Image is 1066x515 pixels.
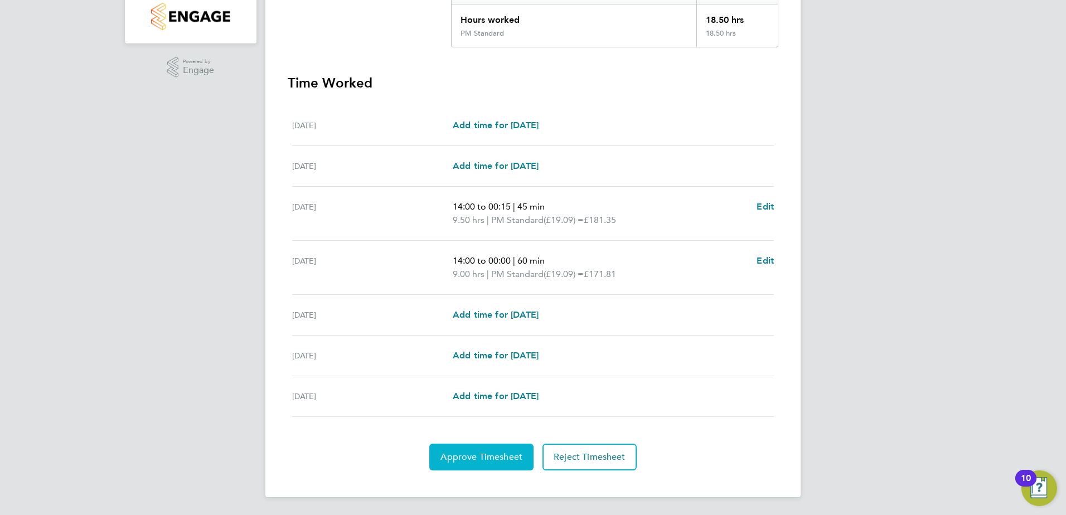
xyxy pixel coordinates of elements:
[554,451,626,463] span: Reject Timesheet
[517,201,545,212] span: 45 min
[452,4,696,29] div: Hours worked
[292,200,453,227] div: [DATE]
[292,349,453,362] div: [DATE]
[757,254,774,268] a: Edit
[292,159,453,173] div: [DATE]
[453,159,539,173] a: Add time for [DATE]
[453,215,484,225] span: 9.50 hrs
[429,444,534,470] button: Approve Timesheet
[453,119,539,132] a: Add time for [DATE]
[453,255,511,266] span: 14:00 to 00:00
[440,451,522,463] span: Approve Timesheet
[513,201,515,212] span: |
[542,444,637,470] button: Reject Timesheet
[491,213,544,227] span: PM Standard
[696,4,778,29] div: 18.50 hrs
[453,308,539,322] a: Add time for [DATE]
[453,161,539,171] span: Add time for [DATE]
[487,215,489,225] span: |
[1021,478,1031,493] div: 10
[292,308,453,322] div: [DATE]
[292,390,453,403] div: [DATE]
[292,119,453,132] div: [DATE]
[696,29,778,47] div: 18.50 hrs
[757,201,774,212] span: Edit
[453,391,539,401] span: Add time for [DATE]
[453,350,539,361] span: Add time for [DATE]
[517,255,545,266] span: 60 min
[453,269,484,279] span: 9.00 hrs
[151,3,230,30] img: countryside-properties-logo-retina.png
[584,215,616,225] span: £181.35
[513,255,515,266] span: |
[757,255,774,266] span: Edit
[491,268,544,281] span: PM Standard
[183,66,214,75] span: Engage
[453,349,539,362] a: Add time for [DATE]
[138,3,243,30] a: Go to home page
[453,309,539,320] span: Add time for [DATE]
[167,57,215,78] a: Powered byEngage
[584,269,616,279] span: £171.81
[757,200,774,213] a: Edit
[1021,470,1057,506] button: Open Resource Center, 10 new notifications
[453,390,539,403] a: Add time for [DATE]
[544,215,584,225] span: (£19.09) =
[183,57,214,66] span: Powered by
[453,201,511,212] span: 14:00 to 00:15
[453,120,539,130] span: Add time for [DATE]
[487,269,489,279] span: |
[292,254,453,281] div: [DATE]
[288,74,778,92] h3: Time Worked
[544,269,584,279] span: (£19.09) =
[461,29,504,38] div: PM Standard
